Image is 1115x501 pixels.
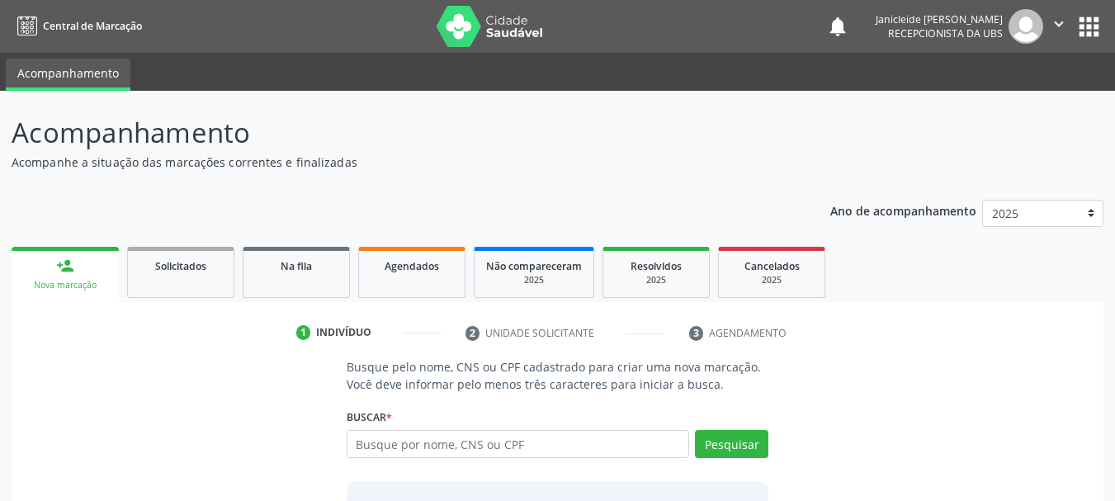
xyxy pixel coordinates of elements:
div: Indivíduo [316,325,371,340]
label: Buscar [347,404,392,430]
span: Na fila [281,259,312,273]
i:  [1050,15,1068,33]
div: 2025 [615,274,697,286]
img: img [1009,9,1043,44]
button: apps [1075,12,1103,41]
span: Resolvidos [631,259,682,273]
p: Acompanhamento [12,112,776,154]
a: Acompanhamento [6,59,130,91]
span: Não compareceram [486,259,582,273]
div: Janicleide [PERSON_NAME] [876,12,1003,26]
button: notifications [826,15,849,38]
div: Nova marcação [23,279,107,291]
a: Central de Marcação [12,12,142,40]
button: Pesquisar [695,430,768,458]
div: 2025 [486,274,582,286]
span: Agendados [385,259,439,273]
input: Busque por nome, CNS ou CPF [347,430,690,458]
div: person_add [56,257,74,275]
div: 1 [296,325,311,340]
span: Central de Marcação [43,19,142,33]
span: Recepcionista da UBS [888,26,1003,40]
button:  [1043,9,1075,44]
span: Cancelados [744,259,800,273]
span: Solicitados [155,259,206,273]
p: Busque pelo nome, CNS ou CPF cadastrado para criar uma nova marcação. Você deve informar pelo men... [347,358,769,393]
p: Ano de acompanhamento [830,200,976,220]
p: Acompanhe a situação das marcações correntes e finalizadas [12,154,776,171]
div: 2025 [730,274,813,286]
